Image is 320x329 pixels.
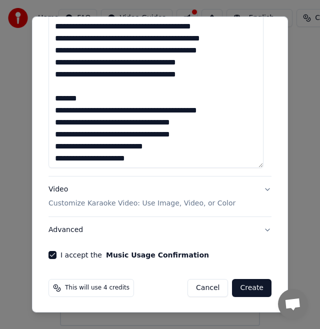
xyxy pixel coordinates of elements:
span: This will use 4 credits [65,284,129,292]
button: Create [232,279,271,297]
p: Customize Karaoke Video: Use Image, Video, or Color [48,198,235,208]
button: Cancel [187,279,228,297]
button: Advanced [48,217,271,243]
button: I accept the [106,251,209,258]
label: I accept the [60,251,209,258]
div: Video [48,184,235,208]
button: VideoCustomize Karaoke Video: Use Image, Video, or Color [48,176,271,216]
